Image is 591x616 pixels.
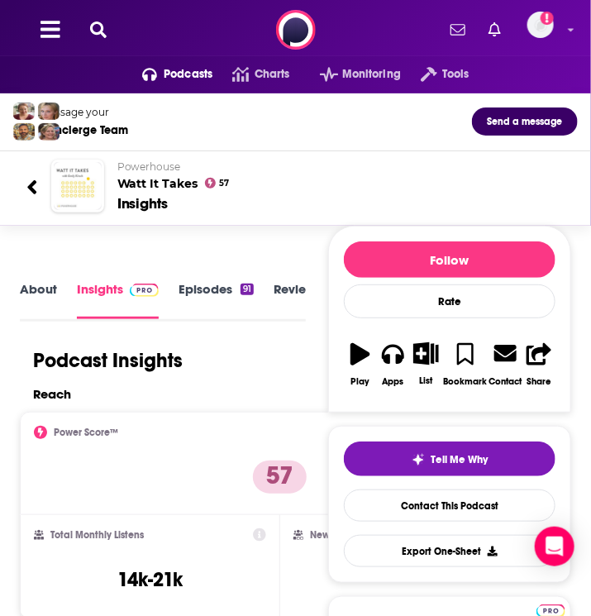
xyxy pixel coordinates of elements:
[412,453,425,466] img: tell me why sparkle
[443,63,469,86] span: Tools
[13,123,35,141] img: Jon Profile
[219,180,229,187] span: 57
[310,529,401,541] h2: New Episode Listens
[13,103,35,120] img: Sydney Profile
[117,160,181,173] span: Powerhouse
[431,453,489,466] span: Tell Me Why
[241,284,254,295] div: 91
[344,241,555,278] button: Follow
[54,427,118,438] h2: Power Score™
[350,376,369,387] div: Play
[164,63,212,86] span: Podcasts
[274,281,322,318] a: Reviews
[50,529,144,541] h2: Total Monthly Listens
[117,194,169,212] div: Insights
[117,160,565,191] h2: Watt It Takes
[20,281,57,318] a: About
[522,332,555,397] button: Share
[444,16,472,44] a: Show notifications dropdown
[419,375,432,386] div: List
[489,375,522,387] div: Contact
[117,567,183,592] h3: 14k-21k
[38,123,60,141] img: Barbara Profile
[344,332,377,397] button: Play
[122,61,213,88] button: open menu
[179,281,254,318] a: Episodes91
[255,63,290,86] span: Charts
[401,61,469,88] button: open menu
[527,12,554,38] span: Logged in as kirstycam
[482,16,508,44] a: Show notifications dropdown
[41,106,128,118] div: Message your
[77,281,159,318] a: InsightsPodchaser Pro
[41,123,128,137] div: Concierge Team
[253,461,307,494] p: 57
[344,535,555,567] button: Export One-Sheet
[33,386,71,402] h2: Reach
[527,12,554,38] img: User Profile
[38,103,60,120] img: Jules Profile
[527,376,551,387] div: Share
[54,162,102,210] img: Watt It Takes
[344,284,555,318] div: Rate
[377,332,410,397] button: Apps
[527,12,564,48] a: Logged in as kirstycam
[472,107,578,136] button: Send a message
[383,376,404,387] div: Apps
[344,442,555,476] button: tell me why sparkleTell Me Why
[33,348,183,373] h1: Podcast Insights
[541,12,554,25] svg: Add a profile image
[344,489,555,522] a: Contact This Podcast
[443,376,487,387] div: Bookmark
[410,332,443,396] button: List
[442,332,488,397] button: Bookmark
[212,61,289,88] a: Charts
[342,63,401,86] span: Monitoring
[535,527,574,566] div: Open Intercom Messenger
[488,332,522,397] a: Contact
[276,10,316,50] img: Podchaser - Follow, Share and Rate Podcasts
[130,284,159,297] img: Podchaser Pro
[300,61,401,88] button: open menu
